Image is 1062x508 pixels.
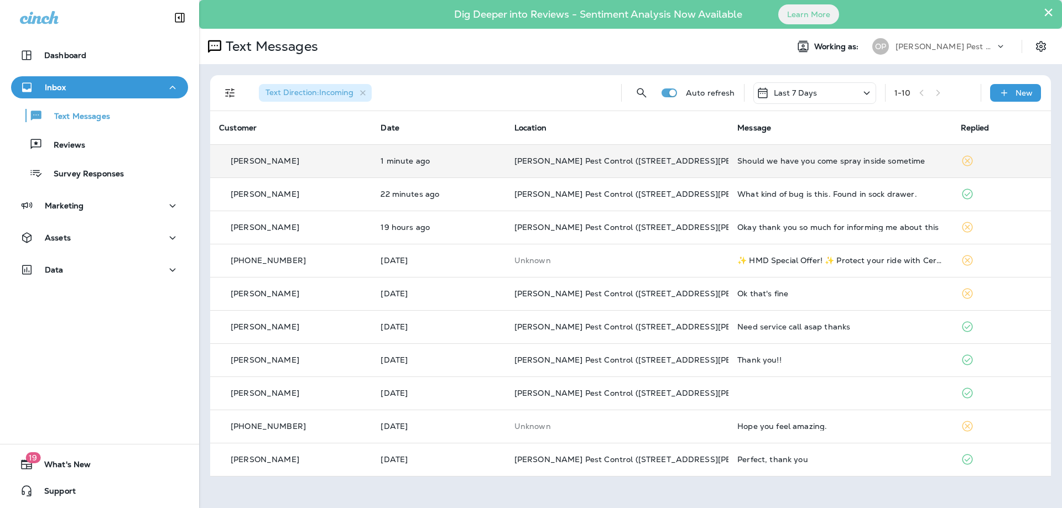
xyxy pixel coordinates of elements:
span: Replied [961,123,990,133]
p: [PERSON_NAME] [231,289,299,298]
p: [PERSON_NAME] [231,355,299,364]
p: Data [45,265,64,274]
button: Data [11,259,188,281]
p: Text Messages [43,112,110,122]
button: Marketing [11,195,188,217]
div: Should we have you come spray inside sometime [737,156,943,165]
button: 19What's New [11,453,188,475]
button: Support [11,480,188,502]
p: Dashboard [44,51,86,60]
span: Location [514,123,546,133]
p: Survey Responses [43,169,124,180]
p: [PHONE_NUMBER] [231,256,306,265]
span: Text Direction : Incoming [265,87,353,97]
p: [PHONE_NUMBER] [231,422,306,431]
p: Auto refresh [686,88,735,97]
div: Hope you feel amazing. [737,422,943,431]
button: Dashboard [11,44,188,66]
div: OP [872,38,889,55]
p: Sep 26, 2025 02:03 PM [381,190,496,198]
button: Inbox [11,76,188,98]
p: Sep 24, 2025 01:56 PM [381,256,496,265]
p: Dig Deeper into Reviews - Sentiment Analysis Now Available [422,13,774,16]
div: ✨ HMD Special Offer! ✨ Protect your ride with Ceramic Windshield Tint for just $125 (70% only). ⏳... [737,256,943,265]
button: Learn More [778,4,839,24]
p: Marketing [45,201,84,210]
button: Reviews [11,133,188,156]
p: This customer does not have a last location and the phone number they messaged is not assigned to... [514,256,720,265]
span: What's New [33,460,91,473]
div: Text Direction:Incoming [259,84,372,102]
p: Sep 25, 2025 06:39 PM [381,223,496,232]
p: Inbox [45,83,66,92]
button: Assets [11,227,188,249]
button: Collapse Sidebar [164,7,195,29]
p: [PERSON_NAME] [231,389,299,397]
p: This customer does not have a last location and the phone number they messaged is not assigned to... [514,422,720,431]
p: Sep 26, 2025 02:24 PM [381,156,496,165]
div: Need service call asap thanks [737,322,943,331]
span: Support [33,486,76,500]
p: [PERSON_NAME] [231,156,299,165]
span: [PERSON_NAME] Pest Control ([STREET_ADDRESS][PERSON_NAME]) [514,322,789,332]
div: Perfect, thank you [737,455,943,464]
p: Assets [45,233,71,242]
p: Sep 23, 2025 08:28 AM [381,289,496,298]
p: Sep 22, 2025 06:35 AM [381,389,496,397]
p: [PERSON_NAME] Pest Control [896,42,995,51]
p: Text Messages [221,38,318,55]
p: Sep 22, 2025 06:37 PM [381,322,496,331]
span: [PERSON_NAME] Pest Control ([STREET_ADDRESS][PERSON_NAME]) [514,222,789,232]
div: What kind of bug is this. Found in sock drawer. [737,190,943,198]
button: Search Messages [631,82,653,104]
span: [PERSON_NAME] Pest Control ([STREET_ADDRESS][PERSON_NAME]) [514,355,789,365]
p: Sep 22, 2025 09:51 AM [381,355,496,364]
div: 1 - 10 [894,88,911,97]
p: Last 7 Days [774,88,818,97]
span: Working as: [814,42,861,51]
div: Ok that's fine [737,289,943,298]
button: Filters [219,82,241,104]
div: Thank you!! [737,355,943,364]
p: New [1016,88,1033,97]
p: [PERSON_NAME] [231,455,299,464]
span: Message [737,123,771,133]
span: Date [381,123,399,133]
button: Close [1043,3,1054,21]
p: [PERSON_NAME] [231,322,299,331]
button: Text Messages [11,104,188,127]
span: Customer [219,123,257,133]
button: Settings [1031,36,1051,56]
p: [PERSON_NAME] [231,190,299,198]
span: [PERSON_NAME] Pest Control ([STREET_ADDRESS][PERSON_NAME]) [514,454,789,464]
p: [PERSON_NAME] [231,223,299,232]
span: 19 [25,452,40,463]
p: Sep 20, 2025 09:56 AM [381,422,496,431]
button: Survey Responses [11,161,188,185]
p: Sep 19, 2025 12:32 PM [381,455,496,464]
span: [PERSON_NAME] Pest Control ([STREET_ADDRESS][PERSON_NAME]) [514,289,789,298]
span: [PERSON_NAME] Pest Control ([STREET_ADDRESS][PERSON_NAME]) [514,156,789,166]
span: [PERSON_NAME] Pest Control ([STREET_ADDRESS][PERSON_NAME]) [514,388,789,398]
div: Okay thank you so much for informing me about this [737,223,943,232]
span: [PERSON_NAME] Pest Control ([STREET_ADDRESS][PERSON_NAME]) [514,189,789,199]
p: Reviews [43,140,85,151]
